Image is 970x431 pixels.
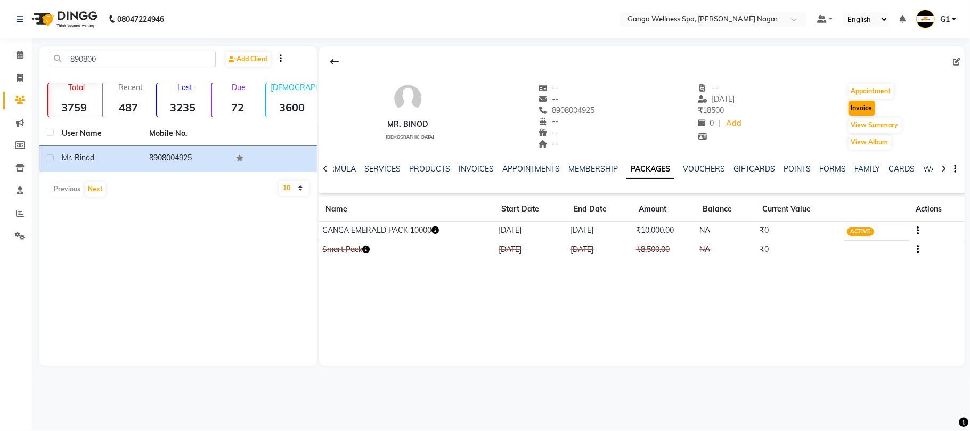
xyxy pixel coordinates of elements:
a: FAMILY [854,164,880,174]
span: ₹ [698,105,703,115]
span: 8908004925 [538,105,594,115]
td: ₹8,500.00 [633,240,696,259]
span: [DATE] [698,94,735,104]
div: Mr. Binod [381,119,434,130]
td: NA [696,222,756,240]
span: Mr. Binod [62,153,94,162]
span: 0 [698,118,714,128]
div: Back to Client [323,52,346,72]
a: INVOICES [459,164,494,174]
button: Appointment [849,84,894,99]
td: Smart Pack [319,240,495,259]
td: NA [696,240,756,259]
td: ₹10,000.00 [633,222,696,240]
strong: 487 [103,101,154,114]
p: Due [214,83,263,92]
th: Amount [633,197,696,222]
a: SERVICES [364,164,401,174]
span: -- [698,83,718,93]
a: FORMS [819,164,846,174]
th: Mobile No. [143,121,230,146]
a: PRODUCTS [409,164,450,174]
a: FORMULA [319,164,356,174]
td: [DATE] [567,240,633,259]
th: Current Value [756,197,844,222]
strong: 72 [212,101,263,114]
th: Balance [696,197,756,222]
b: 08047224946 [117,4,164,34]
a: WALLET [923,164,953,174]
strong: 3600 [266,101,317,114]
span: ACTIVE [847,227,874,236]
a: CARDS [889,164,915,174]
span: | [718,118,720,129]
td: ₹0 [756,222,844,240]
span: -- [538,139,558,149]
a: POINTS [784,164,811,174]
strong: 3235 [157,101,208,114]
span: [DEMOGRAPHIC_DATA] [386,134,434,140]
p: Recent [107,83,154,92]
span: -- [538,117,558,126]
a: APPOINTMENTS [502,164,560,174]
td: [DATE] [495,240,567,259]
a: MEMBERSHIP [568,164,618,174]
td: [DATE] [495,222,567,240]
a: PACKAGES [626,160,674,179]
td: ₹0 [756,240,844,259]
th: User Name [55,121,143,146]
a: GIFTCARDS [733,164,775,174]
a: Add Client [226,52,271,67]
th: Name [319,197,495,222]
span: 18500 [698,105,724,115]
p: Lost [161,83,208,92]
a: VOUCHERS [683,164,725,174]
span: -- [538,94,558,104]
td: GANGA EMERALD PACK 10000 [319,222,495,240]
span: -- [538,128,558,137]
a: Add [724,116,743,131]
button: Invoice [849,101,875,116]
button: Next [85,182,105,197]
td: 8908004925 [143,146,230,172]
img: logo [27,4,100,34]
img: G1 [916,10,935,28]
th: Start Date [495,197,567,222]
td: [DATE] [567,222,633,240]
strong: 3759 [48,101,100,114]
button: View Album [849,135,891,150]
button: View Summary [849,118,901,133]
p: [DEMOGRAPHIC_DATA] [271,83,317,92]
th: End Date [567,197,633,222]
span: -- [538,83,558,93]
span: CONSUMED [847,246,886,255]
input: Search by Name/Mobile/Email/Code [50,51,216,67]
th: Actions [909,197,965,222]
span: G1 [940,14,950,25]
p: Total [53,83,100,92]
img: avatar [392,83,424,115]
